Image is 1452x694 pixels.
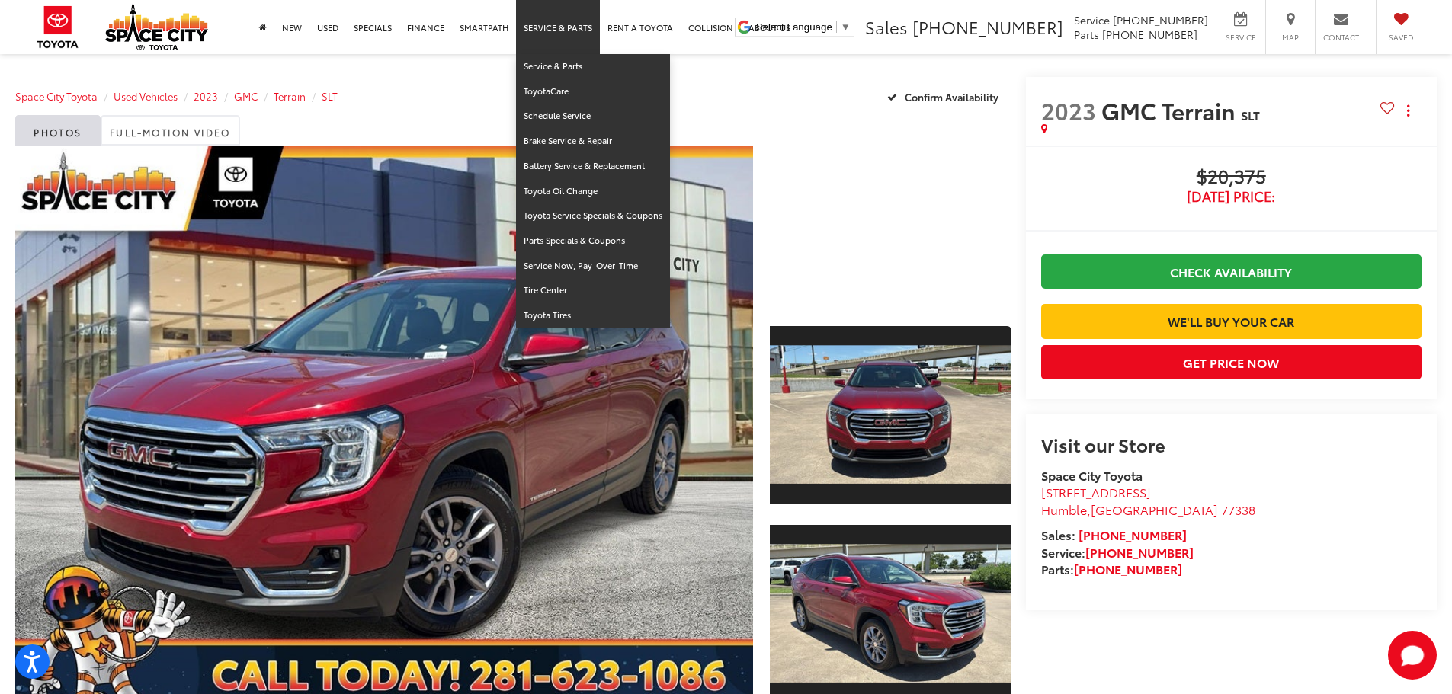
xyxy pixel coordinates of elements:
span: , [1041,501,1255,518]
strong: Parts: [1041,560,1182,577]
span: [PHONE_NUMBER] [1113,12,1208,27]
span: GMC Terrain [1101,94,1241,126]
a: Check Availability [1041,254,1422,289]
a: [PHONE_NUMBER] [1079,526,1187,543]
div: View Full-Motion Video [770,146,1011,306]
strong: Service: [1041,543,1194,561]
span: Map [1274,32,1307,43]
a: Brake Service & Repair [516,129,670,154]
a: Select Language​ [756,21,851,33]
a: Used Vehicles [114,89,178,103]
a: Battery Service & Replacement [516,154,670,179]
span: [GEOGRAPHIC_DATA] [1091,501,1218,518]
a: Service & Parts [516,54,670,79]
a: Tire Center: Opens in a new tab [516,278,670,303]
a: Space City Toyota [15,89,98,103]
span: Confirm Availability [905,90,998,104]
a: [STREET_ADDRESS] Humble,[GEOGRAPHIC_DATA] 77338 [1041,483,1255,518]
span: Select Language [756,21,832,33]
a: Terrain [274,89,306,103]
a: Schedule Service [516,104,670,129]
a: Parts Specials & Coupons [516,229,670,254]
a: We'll Buy Your Car [1041,304,1422,338]
a: Service Now, Pay-Over-Time [516,254,670,279]
span: Humble [1041,501,1087,518]
a: ToyotaCare [516,79,670,104]
span: Sales [865,14,908,39]
a: Toyota Tires [516,303,670,328]
span: [PHONE_NUMBER] [912,14,1063,39]
button: Get Price Now [1041,345,1422,379]
strong: Space City Toyota [1041,466,1143,484]
a: Full-Motion Video [101,115,240,146]
a: GMC [234,89,258,103]
span: Contact [1323,32,1359,43]
span: [PHONE_NUMBER] [1102,27,1197,42]
span: Saved [1384,32,1418,43]
span: 77338 [1221,501,1255,518]
button: Actions [1395,97,1422,123]
span: [STREET_ADDRESS] [1041,483,1151,501]
a: SLT [322,89,338,103]
button: Confirm Availability [879,83,1011,110]
a: Expand Photo 1 [770,325,1011,505]
span: ​ [836,21,837,33]
a: Photos [15,115,101,146]
span: SLT [1241,106,1260,123]
span: Service [1223,32,1258,43]
span: Parts [1074,27,1099,42]
a: 2023 [194,89,218,103]
img: Space City Toyota [105,3,208,50]
span: [DATE] Price: [1041,189,1422,204]
span: 2023 [1041,94,1096,126]
svg: Start Chat [1388,631,1437,680]
img: 2023 GMC Terrain SLT [767,544,1012,682]
button: Toggle Chat Window [1388,631,1437,680]
span: $20,375 [1041,166,1422,189]
span: ▼ [841,21,851,33]
h2: Visit our Store [1041,434,1422,454]
img: 2023 GMC Terrain SLT [767,345,1012,483]
a: Toyota Service Specials & Coupons [516,203,670,229]
a: [PHONE_NUMBER] [1074,560,1182,577]
span: Service [1074,12,1110,27]
span: Sales: [1041,526,1075,543]
a: Toyota Oil Change [516,179,670,204]
span: dropdown dots [1407,104,1409,117]
a: [PHONE_NUMBER] [1085,543,1194,561]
